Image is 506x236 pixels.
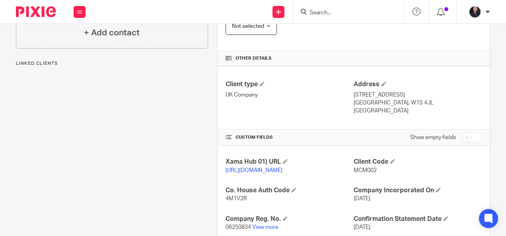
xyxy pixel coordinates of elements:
[309,10,380,17] input: Search
[354,80,482,89] h4: Address
[16,60,208,67] p: Linked clients
[354,99,482,107] p: [GEOGRAPHIC_DATA], W1S 4JL
[354,168,377,173] span: MCM002
[354,224,370,230] span: [DATE]
[226,196,247,201] span: 4M1V2R
[226,168,282,173] a: [URL][DOMAIN_NAME]
[84,27,140,39] h4: + Add contact
[354,158,482,166] h4: Client Code
[226,158,354,166] h4: Xama Hub 01) URL
[354,186,482,195] h4: Company Incorporated On
[232,23,264,29] span: Not selected
[226,224,251,230] span: 06250834
[469,6,481,18] img: MicrosoftTeams-image.jfif
[354,215,482,223] h4: Confirmation Statement Date
[410,133,456,141] label: Show empty fields
[226,134,354,141] h4: CUSTOM FIELDS
[354,91,482,99] p: [STREET_ADDRESS]
[354,107,482,115] p: [GEOGRAPHIC_DATA]
[235,55,272,62] span: Other details
[226,186,354,195] h4: Co. House Auth Code
[226,215,354,223] h4: Company Reg. No.
[354,196,370,201] span: [DATE]
[226,80,354,89] h4: Client type
[252,224,278,230] a: View more
[226,91,354,99] p: UK Company
[16,6,56,17] img: Pixie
